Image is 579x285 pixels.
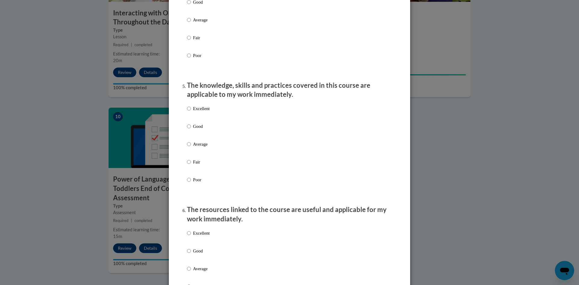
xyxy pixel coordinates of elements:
p: Excellent [193,105,210,112]
input: Fair [187,34,191,41]
p: Fair [193,34,210,41]
input: Average [187,141,191,147]
input: Average [187,17,191,23]
p: Average [193,17,210,23]
p: Fair [193,159,210,165]
p: Average [193,265,210,272]
input: Good [187,123,191,130]
input: Good [187,248,191,254]
input: Excellent [187,105,191,112]
p: Excellent [193,230,210,236]
p: Poor [193,52,210,59]
p: Average [193,141,210,147]
input: Poor [187,52,191,59]
p: Good [193,123,210,130]
p: The resources linked to the course are useful and applicable for my work immediately. [187,205,392,224]
input: Poor [187,176,191,183]
p: Good [193,248,210,254]
input: Fair [187,159,191,165]
input: Excellent [187,230,191,236]
p: Poor [193,176,210,183]
p: The knowledge, skills and practices covered in this course are applicable to my work immediately. [187,81,392,100]
input: Average [187,265,191,272]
